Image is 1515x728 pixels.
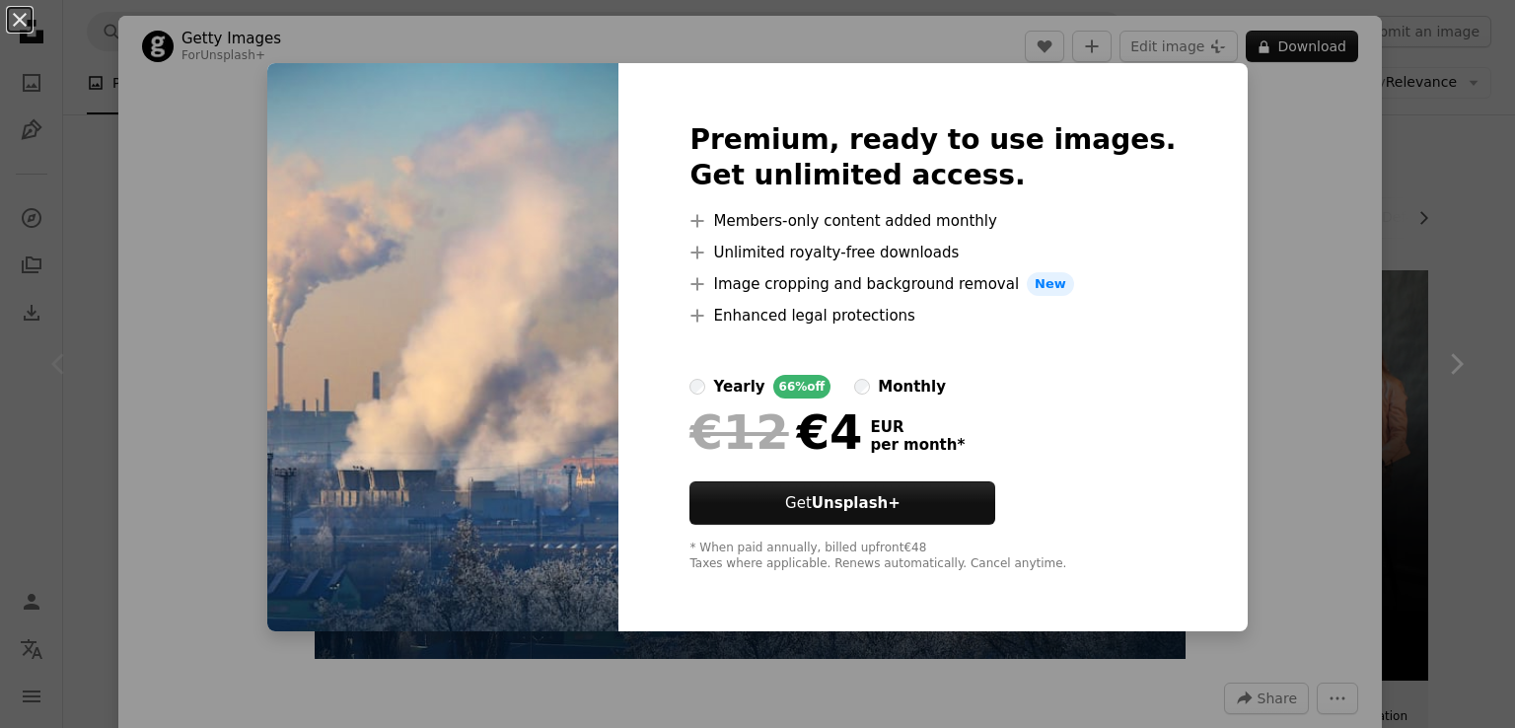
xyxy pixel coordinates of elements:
li: Image cropping and background removal [689,272,1176,296]
div: yearly [713,375,764,399]
strong: Unsplash+ [812,494,901,512]
input: yearly66%off [689,379,705,395]
li: Members-only content added monthly [689,209,1176,233]
div: * When paid annually, billed upfront €48 Taxes where applicable. Renews automatically. Cancel any... [689,541,1176,572]
div: monthly [878,375,946,399]
li: Unlimited royalty-free downloads [689,241,1176,264]
h2: Premium, ready to use images. Get unlimited access. [689,122,1176,193]
span: per month * [870,436,965,454]
span: EUR [870,418,965,436]
img: premium_photo-1664298311043-46b3814a511f [267,63,618,631]
div: €4 [689,406,862,458]
button: GetUnsplash+ [689,481,995,525]
span: New [1027,272,1074,296]
li: Enhanced legal protections [689,304,1176,328]
span: €12 [689,406,788,458]
div: 66% off [773,375,831,399]
input: monthly [854,379,870,395]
